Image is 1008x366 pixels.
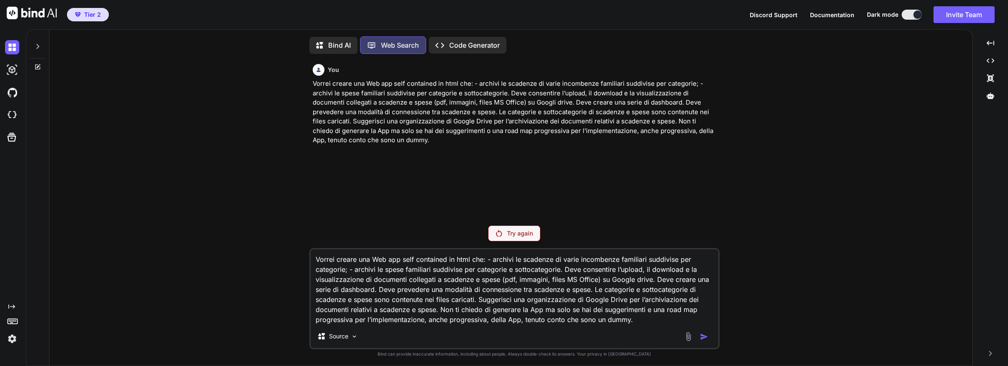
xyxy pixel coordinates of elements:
button: Discord Support [750,10,797,19]
button: Invite Team [933,6,995,23]
p: Bind AI [328,40,351,50]
img: Pick Models [351,333,358,340]
button: premiumTier 2 [67,8,109,21]
img: Retry [496,230,502,237]
img: attachment [684,332,693,341]
img: settings [5,332,19,346]
img: premium [75,12,81,17]
p: Bind can provide inaccurate information, including about people. Always double-check its answers.... [309,351,720,357]
span: Tier 2 [84,10,101,19]
img: githubDark [5,85,19,100]
img: Bind AI [7,7,57,19]
p: Web Search [381,40,419,50]
textarea: Vorrei creare una Web app self contained in html che: - archivi le scadenze di varie incombenze f... [311,249,718,325]
span: Discord Support [750,11,797,18]
span: Dark mode [867,10,898,19]
p: Code Generator [449,40,500,50]
img: cloudideIcon [5,108,19,122]
p: Vorrei creare una Web app self contained in html che: - archivi le scadenze di varie incombenze f... [313,79,718,145]
p: Try again [507,229,533,238]
span: Documentation [810,11,854,18]
img: darkAi-studio [5,63,19,77]
img: darkChat [5,40,19,54]
button: Documentation [810,10,854,19]
p: Source [329,332,348,340]
h6: You [328,66,339,74]
img: icon [700,333,708,341]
